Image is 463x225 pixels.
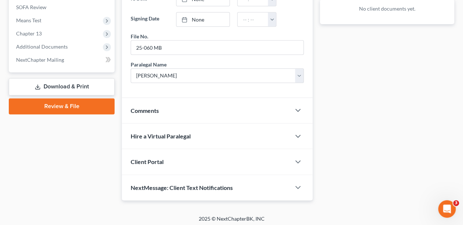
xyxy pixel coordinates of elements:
span: Client Portal [131,158,164,165]
span: 3 [453,200,459,206]
span: Hire a Virtual Paralegal [131,133,191,140]
span: Chapter 13 [16,30,42,37]
iframe: Intercom live chat [438,200,456,218]
span: Means Test [16,17,41,23]
label: Signing Date [127,12,172,27]
div: Paralegal Name [131,61,167,68]
div: File No. [131,33,148,40]
span: NextMessage: Client Text Notifications [131,184,233,191]
span: SOFA Review [16,4,46,10]
a: Review & File [9,98,115,114]
a: SOFA Review [10,1,115,14]
span: NextChapter Mailing [16,57,64,63]
a: Download & Print [9,78,115,95]
span: Additional Documents [16,43,68,50]
input: -- : -- [238,12,268,26]
span: Comments [131,107,159,114]
input: -- [131,41,303,54]
a: None [176,12,230,26]
p: No client documents yet. [326,5,448,12]
a: NextChapter Mailing [10,53,115,66]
